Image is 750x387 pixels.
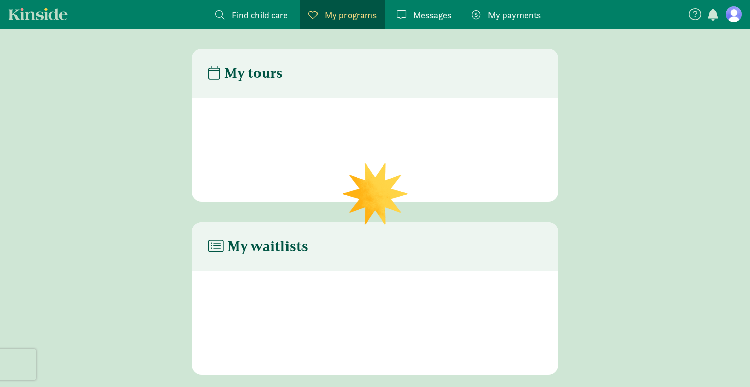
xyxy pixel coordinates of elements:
span: My payments [488,8,541,22]
h4: My waitlists [208,238,308,255]
span: Messages [413,8,451,22]
span: Find child care [232,8,288,22]
a: Kinside [8,8,68,20]
span: My programs [325,8,377,22]
h4: My tours [208,65,283,81]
